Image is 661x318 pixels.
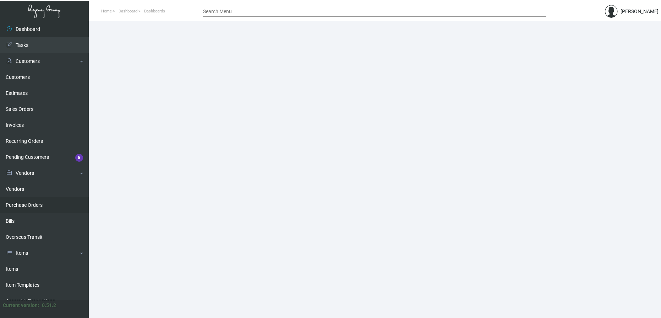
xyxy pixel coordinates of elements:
[144,9,165,14] span: Dashboards
[119,9,137,14] span: Dashboard
[3,302,39,309] div: Current version:
[101,9,112,14] span: Home
[42,302,56,309] div: 0.51.2
[621,8,659,15] div: [PERSON_NAME]
[605,5,618,18] img: admin@bootstrapmaster.com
